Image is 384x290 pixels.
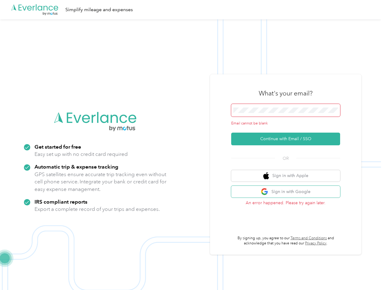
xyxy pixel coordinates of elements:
[231,236,340,246] p: By signing up, you agree to our and acknowledge that you have read our .
[290,236,327,240] a: Terms and Conditions
[231,170,340,182] button: apple logoSign in with Apple
[231,121,340,126] div: Email cannot be blank
[261,188,268,195] img: google logo
[34,205,160,213] p: Export a complete record of your trips and expenses.
[231,200,340,206] p: An error happened. Please try again later.
[263,172,269,180] img: apple logo
[34,143,81,150] strong: Get started for free
[231,133,340,145] button: Continue with Email / SSO
[34,171,167,193] p: GPS satellites ensure accurate trip tracking even without cell phone service. Integrate your bank...
[259,89,313,98] h3: What's your email?
[275,155,296,162] span: OR
[65,6,133,14] div: Simplify mileage and expenses
[34,198,87,205] strong: IRS compliant reports
[231,186,340,198] button: google logoSign in with Google
[34,163,118,170] strong: Automatic trip & expense tracking
[305,241,327,246] a: Privacy Policy
[34,150,128,158] p: Easy set up with no credit card required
